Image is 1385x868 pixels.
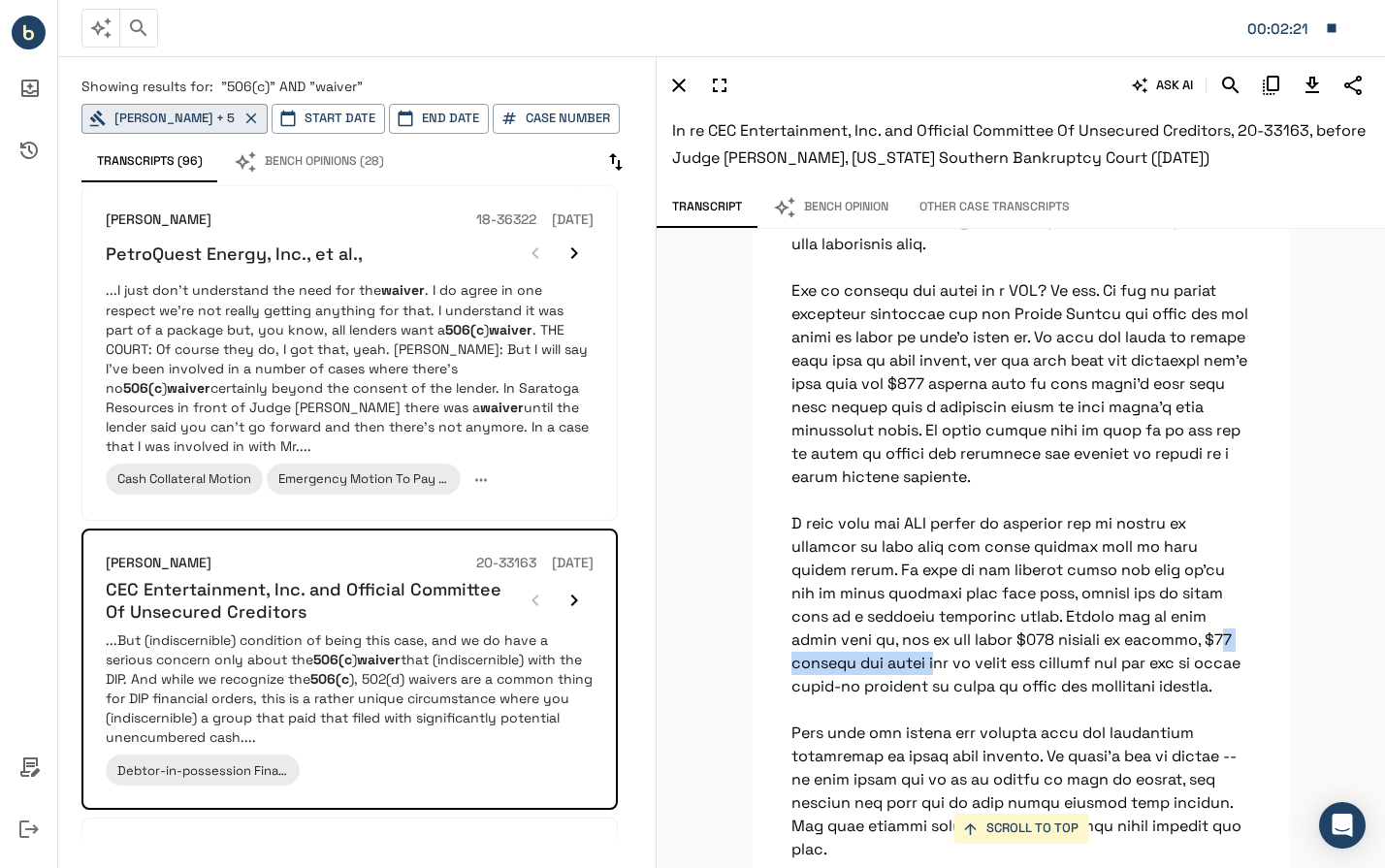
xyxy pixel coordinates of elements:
button: Matter: 48557/2 [1238,8,1348,48]
p: ...I just don’t understand the need for the . I do agree in one respect we’re not really getting ... [106,280,594,455]
span: In re CEC Entertainment, Inc. and Official Committee Of Unsecured Creditors, 20-33163, before Jud... [672,120,1366,168]
em: waiver [480,399,524,416]
div: Matter: 48557/2 [1247,16,1315,42]
h6: [DATE] [552,209,594,231]
button: SCROLL TO TOP [953,814,1088,844]
h6: [PERSON_NAME] [106,842,211,863]
button: Bench Opinions (28) [218,142,400,182]
button: Bench Opinion [757,187,904,228]
h6: [PERSON_NAME] [106,553,211,574]
p: ...But (indiscernible) condition of being this case, and we do have a serious concern only about ... [106,630,594,747]
div: Open Intercom Messenger [1319,802,1366,849]
h6: PetroQuest Energy, Inc., et al., [106,242,363,265]
span: Showing results for: [81,78,213,95]
button: Transcripts (96) [81,142,218,182]
span: Cash Collateral Motion [117,470,251,487]
h6: [DATE] [552,553,594,574]
button: [PERSON_NAME] + 5 [81,104,268,134]
h6: [PERSON_NAME] [106,209,211,231]
button: ASK AI [1128,69,1198,102]
button: Transcript [657,187,757,228]
em: waiver [167,379,210,397]
em: 506(c [123,379,162,397]
span: "506(c)" AND "waiver" [221,78,363,95]
button: Case Number [493,104,620,134]
h6: CEC Entertainment, Inc. and Official Committee Of Unsecured Creditors [106,578,516,624]
h6: 18-36322 [476,209,536,231]
button: Start Date [272,104,385,134]
span: Debtor-in-possession Financing Agreement Approval [117,762,438,779]
h6: 20-33163 [476,553,536,574]
span: Emergency Motion To Pay Certain Prepetition Taxes And Related Obligations [278,470,739,487]
button: Copy Citation [1255,69,1288,102]
button: Share Transcript [1337,69,1369,102]
h6: 16-31928 [477,842,536,863]
button: End Date [389,104,489,134]
em: waiver [357,651,401,668]
button: Other Case Transcripts [904,187,1085,228]
button: Download Transcript [1296,69,1329,102]
em: waiver [381,281,425,299]
h6: [DATE] [552,842,594,863]
em: waiver [489,321,532,338]
em: 506(c [313,651,352,668]
button: Search [1214,69,1247,102]
em: 506(c [445,321,484,338]
em: 506(c [310,670,349,688]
